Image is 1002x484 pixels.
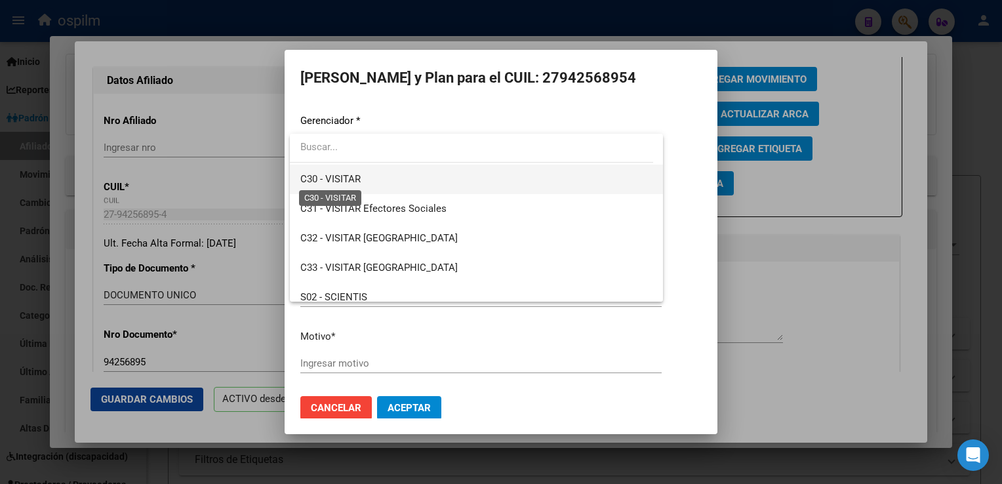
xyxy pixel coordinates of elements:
span: C31 - VISITAR Efectores Sociales [300,203,447,214]
span: C33 - VISITAR [GEOGRAPHIC_DATA] [300,262,458,273]
span: C30 - VISITAR [300,173,361,185]
span: C32 - VISITAR [GEOGRAPHIC_DATA] [300,232,458,244]
span: S02 - SCIENTIS [300,291,367,303]
div: Open Intercom Messenger [957,439,989,471]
